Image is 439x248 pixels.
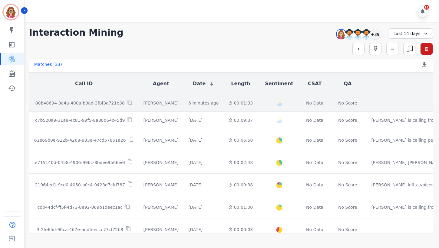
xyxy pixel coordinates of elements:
div: No Data [305,204,324,210]
div: [PERSON_NAME] [144,182,179,188]
div: No Score [338,182,357,188]
div: Last 14 days [388,28,433,39]
button: QA [344,80,352,87]
div: No Data [305,100,324,106]
p: e715140d-0458-4906-996c-8bdee9566eef [35,159,125,166]
div: No Score [338,227,357,233]
div: 00:00:03 [228,227,253,233]
div: 00:01:00 [228,204,253,210]
p: cdb44dcf-ff5f-4d73-8e92-869b1deec1ac [37,204,122,210]
div: No Data [305,182,324,188]
div: 00:02:48 [228,159,253,166]
div: [DATE] [188,227,203,233]
div: No Data [305,117,324,123]
button: Call ID [75,80,93,87]
div: [DATE] [188,117,203,123]
button: Length [231,80,250,87]
div: No Score [338,159,357,166]
p: c7b520a9-31a8-4c81-99f5-8a88d64c45d9 [35,117,125,123]
img: Bordered avatar [4,5,18,19]
div: 00:06:58 [228,137,253,143]
button: CSAT [308,80,322,87]
div: +39 [370,29,380,39]
div: No Score [338,117,357,123]
button: Date [193,80,214,87]
div: 00:00:38 [228,182,253,188]
div: [DATE] [188,204,203,210]
p: 80b48694-3a4a-400a-b0ad-3fbf3a721e38 [35,100,125,106]
div: No Data [305,227,324,233]
div: [PERSON_NAME] [144,117,179,123]
div: Matches ( 33 ) [34,61,62,70]
div: [PERSON_NAME] [144,159,179,166]
div: [PERSON_NAME] [144,137,179,143]
div: No Data [305,137,324,143]
button: Sentiment [265,80,293,87]
div: No Score [338,137,357,143]
div: [PERSON_NAME] [144,100,179,106]
p: 3f2fe65d-90ca-467e-add5-eccc77cf72b8 [37,227,123,233]
button: Agent [153,80,169,87]
div: [PERSON_NAME] [144,204,179,210]
div: 6 minutes ago [188,100,219,106]
div: [DATE] [188,159,203,166]
div: [PERSON_NAME] [144,227,179,233]
div: 11 [424,5,429,10]
div: No Score [338,204,357,210]
p: 21964ed1-9cd0-4050-b0c4-9423d7cfd787 [35,182,125,188]
div: [DATE] [188,182,203,188]
div: [DATE] [188,137,203,143]
div: No Data [305,159,324,166]
h1: Interaction Mining [29,27,124,38]
div: 00:09:37 [228,117,253,123]
div: No Score [338,100,357,106]
p: 61e69b0e-922b-4268-883e-47cd57861a26 [34,137,126,143]
div: 00:01:33 [228,100,253,106]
